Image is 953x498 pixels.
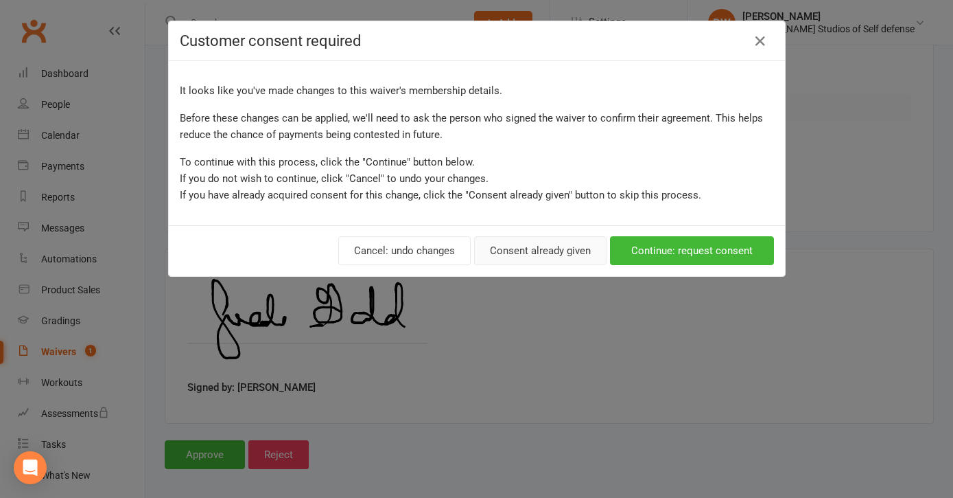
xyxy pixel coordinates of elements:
[180,32,361,49] span: Customer consent required
[180,110,774,143] p: Before these changes can be applied, we'll need to ask the person who signed the waiver to confir...
[180,82,774,99] p: It looks like you've made changes to this waiver's membership details.
[14,451,47,484] div: Open Intercom Messenger
[338,236,471,265] button: Cancel: undo changes
[749,30,771,52] button: Close
[610,236,774,265] button: Continue: request consent
[180,189,701,201] span: If you have already acquired consent for this change, click the "Consent already given" button to...
[180,154,774,203] p: To continue with this process, click the "Continue" button below. If you do not wish to continue,...
[474,236,607,265] button: Consent already given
